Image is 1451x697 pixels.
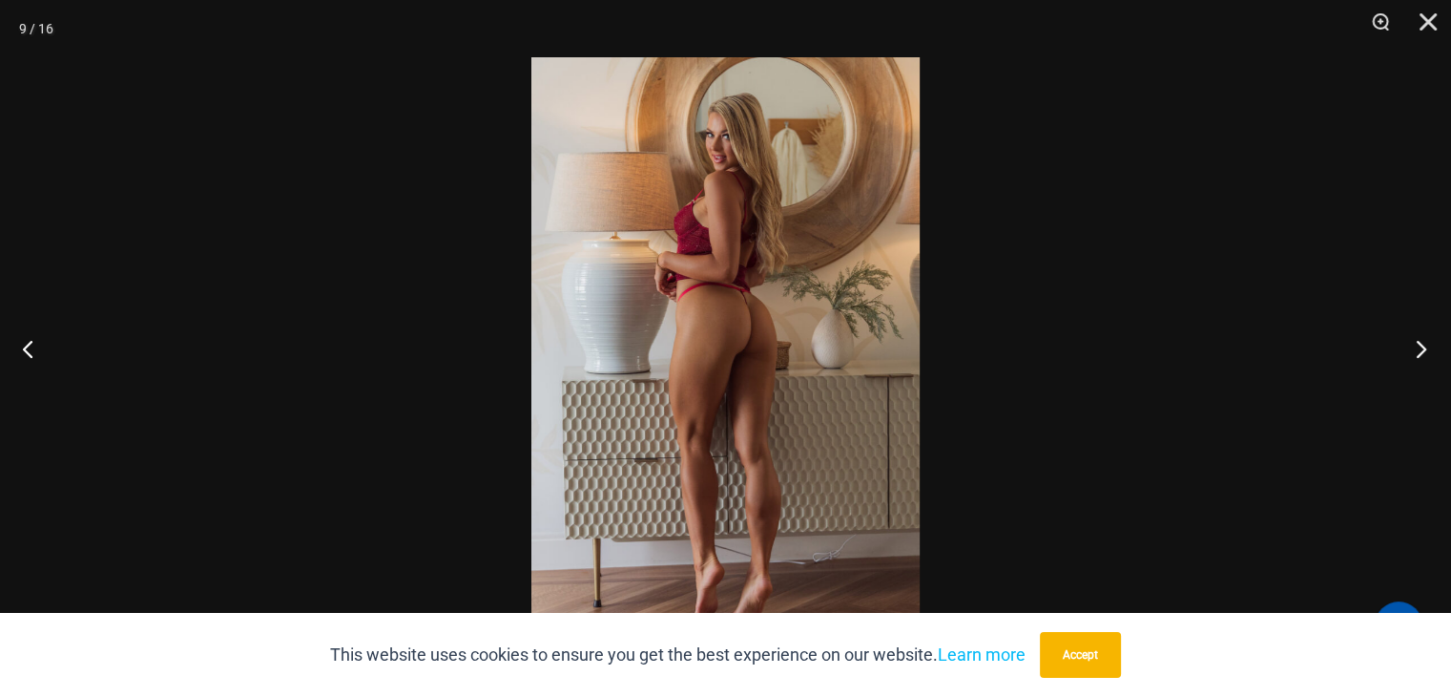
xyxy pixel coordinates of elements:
[330,641,1026,669] p: This website uses cookies to ensure you get the best experience on our website.
[1379,301,1451,396] button: Next
[531,57,920,640] img: Guilty Pleasures Red 1260 Slip 689 Micro 02
[19,14,53,43] div: 9 / 16
[1040,632,1121,678] button: Accept
[938,644,1026,665] a: Learn more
